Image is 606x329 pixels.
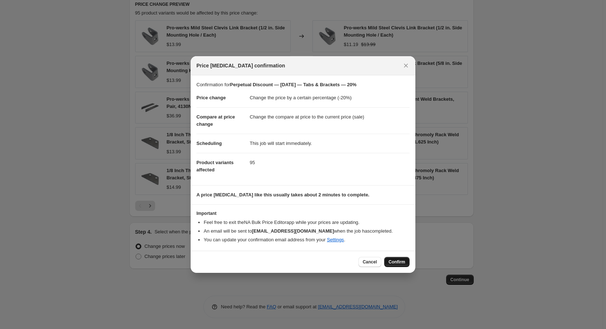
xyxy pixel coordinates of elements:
li: Feel free to exit the NA Bulk Price Editor app while your prices are updating. [204,219,410,226]
b: Perpetual Discount — [DATE] — Tabs & Brackets — 20% [230,82,356,87]
span: Cancel [363,259,377,265]
span: Price change [196,95,226,100]
span: Product variants affected [196,160,234,172]
a: Settings [327,237,344,242]
li: An email will be sent to when the job has completed . [204,228,410,235]
button: Confirm [384,257,410,267]
li: You can update your confirmation email address from your . [204,236,410,243]
button: Cancel [358,257,381,267]
dd: This job will start immediately. [250,134,410,153]
b: [EMAIL_ADDRESS][DOMAIN_NAME] [252,228,334,234]
span: Price [MEDICAL_DATA] confirmation [196,62,285,69]
dd: Change the price by a certain percentage (-20%) [250,88,410,107]
p: Confirmation for [196,81,410,88]
h3: Important [196,211,410,216]
button: Close [401,61,411,71]
dd: Change the compare at price to the current price (sale) [250,107,410,126]
dd: 95 [250,153,410,172]
span: Scheduling [196,141,222,146]
span: Compare at price change [196,114,235,127]
b: A price [MEDICAL_DATA] like this usually takes about 2 minutes to complete. [196,192,369,197]
span: Confirm [389,259,405,265]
